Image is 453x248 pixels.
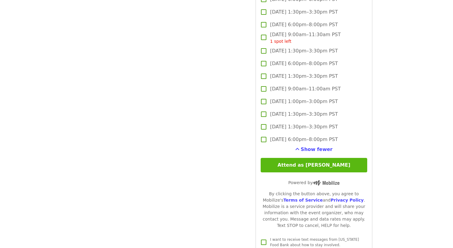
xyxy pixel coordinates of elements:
span: [DATE] 1:30pm–3:30pm PST [270,73,338,80]
img: Powered by Mobilize [313,180,340,186]
span: [DATE] 6:00pm–8:00pm PST [270,21,338,28]
span: [DATE] 9:00am–11:00am PST [270,85,341,93]
span: [DATE] 6:00pm–8:00pm PST [270,136,338,143]
a: Privacy Policy [330,198,364,202]
button: See more timeslots [295,146,333,153]
button: Attend as [PERSON_NAME] [261,158,367,172]
span: Powered by [288,180,340,185]
span: Show fewer [301,146,333,152]
span: [DATE] 1:30pm–3:30pm PST [270,47,338,55]
span: [DATE] 1:30pm–3:30pm PST [270,8,338,16]
span: [DATE] 1:00pm–3:00pm PST [270,98,338,105]
a: Terms of Service [283,198,323,202]
span: [DATE] 9:00am–11:30am PST [270,31,341,45]
div: By clicking the button above, you agree to Mobilize's and . Mobilize is a service provider and wi... [261,191,367,229]
span: [DATE] 1:30pm–3:30pm PST [270,111,338,118]
span: 1 spot left [270,39,291,44]
span: I want to receive text messages from [US_STATE] Food Bank about how to stay involved. [270,237,359,247]
span: [DATE] 6:00pm–8:00pm PST [270,60,338,67]
span: [DATE] 1:30pm–3:30pm PST [270,123,338,130]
